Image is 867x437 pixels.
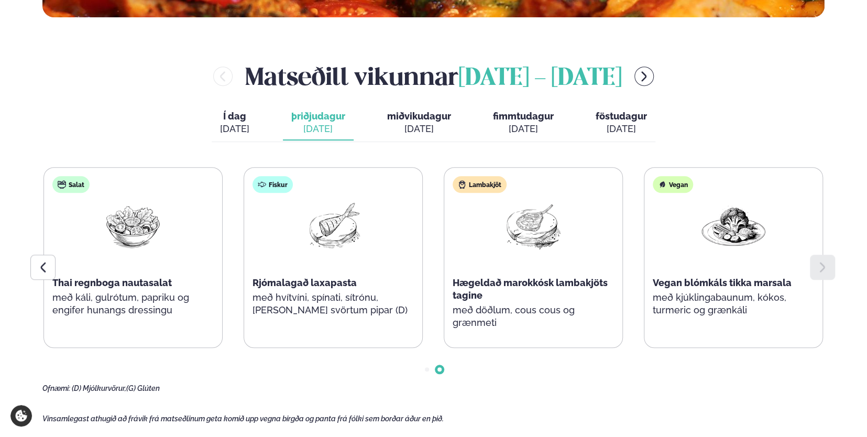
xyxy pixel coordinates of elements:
[52,291,214,316] p: með káli, gulrótum, papriku og engifer hunangs dressingu
[245,59,622,93] h2: Matseðill vikunnar
[500,201,567,250] img: Lamb-Meat.png
[387,111,451,122] span: miðvikudagur
[42,384,70,392] span: Ofnæmi:
[653,277,792,288] span: Vegan blómkáls tikka marsala
[213,67,233,86] button: menu-btn-left
[212,106,258,140] button: Í dag [DATE]
[58,180,66,189] img: salad.svg
[220,110,249,123] span: Í dag
[387,123,451,135] div: [DATE]
[52,176,90,193] div: Salat
[300,201,367,250] img: Fish.png
[587,106,655,140] button: föstudagur [DATE]
[291,123,345,135] div: [DATE]
[700,201,767,250] img: Vegan.png
[458,67,622,90] span: [DATE] - [DATE]
[458,180,466,189] img: Lamb.svg
[453,277,608,301] span: Hægeldað marokkósk lambakjöts tagine
[72,384,126,392] span: (D) Mjólkurvörur,
[253,291,414,316] p: með hvítvíni, spínati, sítrónu, [PERSON_NAME] svörtum pipar (D)
[379,106,459,140] button: miðvikudagur [DATE]
[493,111,554,122] span: fimmtudagur
[253,176,293,193] div: Fiskur
[291,111,345,122] span: þriðjudagur
[42,414,444,423] span: Vinsamlegast athugið að frávik frá matseðlinum geta komið upp vegna birgða og panta frá fólki sem...
[52,277,172,288] span: Thai regnboga nautasalat
[596,111,647,122] span: föstudagur
[485,106,562,140] button: fimmtudagur [DATE]
[437,367,442,372] span: Go to slide 2
[453,176,507,193] div: Lambakjöt
[596,123,647,135] div: [DATE]
[126,384,160,392] span: (G) Glúten
[10,405,32,427] a: Cookie settings
[493,123,554,135] div: [DATE]
[283,106,354,140] button: þriðjudagur [DATE]
[658,180,666,189] img: Vegan.svg
[653,176,693,193] div: Vegan
[220,123,249,135] div: [DATE]
[100,201,167,250] img: Salad.png
[453,304,614,329] p: með döðlum, cous cous og grænmeti
[258,180,266,189] img: fish.svg
[425,367,429,372] span: Go to slide 1
[253,277,357,288] span: Rjómalagað laxapasta
[653,291,814,316] p: með kjúklingabaunum, kókos, turmeric og grænkáli
[634,67,654,86] button: menu-btn-right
